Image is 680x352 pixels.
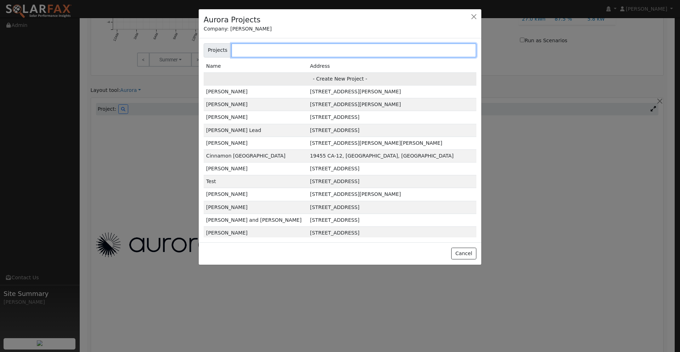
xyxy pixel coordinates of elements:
td: - Create New Project - [204,72,476,85]
td: Cinnamon [GEOGRAPHIC_DATA] [204,149,307,162]
td: Test [204,175,307,188]
span: Projects [204,43,232,57]
td: [STREET_ADDRESS] [307,201,476,214]
td: [PERSON_NAME] [204,226,307,239]
td: [STREET_ADDRESS] [307,111,476,124]
td: [STREET_ADDRESS][PERSON_NAME] [307,188,476,201]
td: Name [204,60,307,73]
h4: Aurora Projects [204,14,261,26]
td: [PERSON_NAME] [204,163,307,175]
td: [STREET_ADDRESS] [307,163,476,175]
td: [PERSON_NAME] [204,111,307,124]
td: 19455 CA-12, [GEOGRAPHIC_DATA], [GEOGRAPHIC_DATA] [307,149,476,162]
td: Address [307,60,476,73]
td: [STREET_ADDRESS] [307,226,476,239]
td: [STREET_ADDRESS][PERSON_NAME] [307,86,476,98]
td: [PERSON_NAME] [204,98,307,111]
td: [STREET_ADDRESS] [307,124,476,137]
div: Company: [PERSON_NAME] [204,25,476,33]
td: [PERSON_NAME] and [PERSON_NAME] [204,214,307,226]
td: [PERSON_NAME] [204,201,307,214]
td: [PERSON_NAME] [204,137,307,149]
button: Cancel [451,248,476,260]
td: [STREET_ADDRESS] [307,214,476,226]
td: [STREET_ADDRESS][PERSON_NAME][PERSON_NAME] [307,137,476,149]
td: [PERSON_NAME] Lead [204,124,307,137]
td: [PERSON_NAME] [204,188,307,201]
td: [PERSON_NAME] [204,86,307,98]
td: [STREET_ADDRESS] [307,175,476,188]
td: [STREET_ADDRESS][PERSON_NAME] [307,98,476,111]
